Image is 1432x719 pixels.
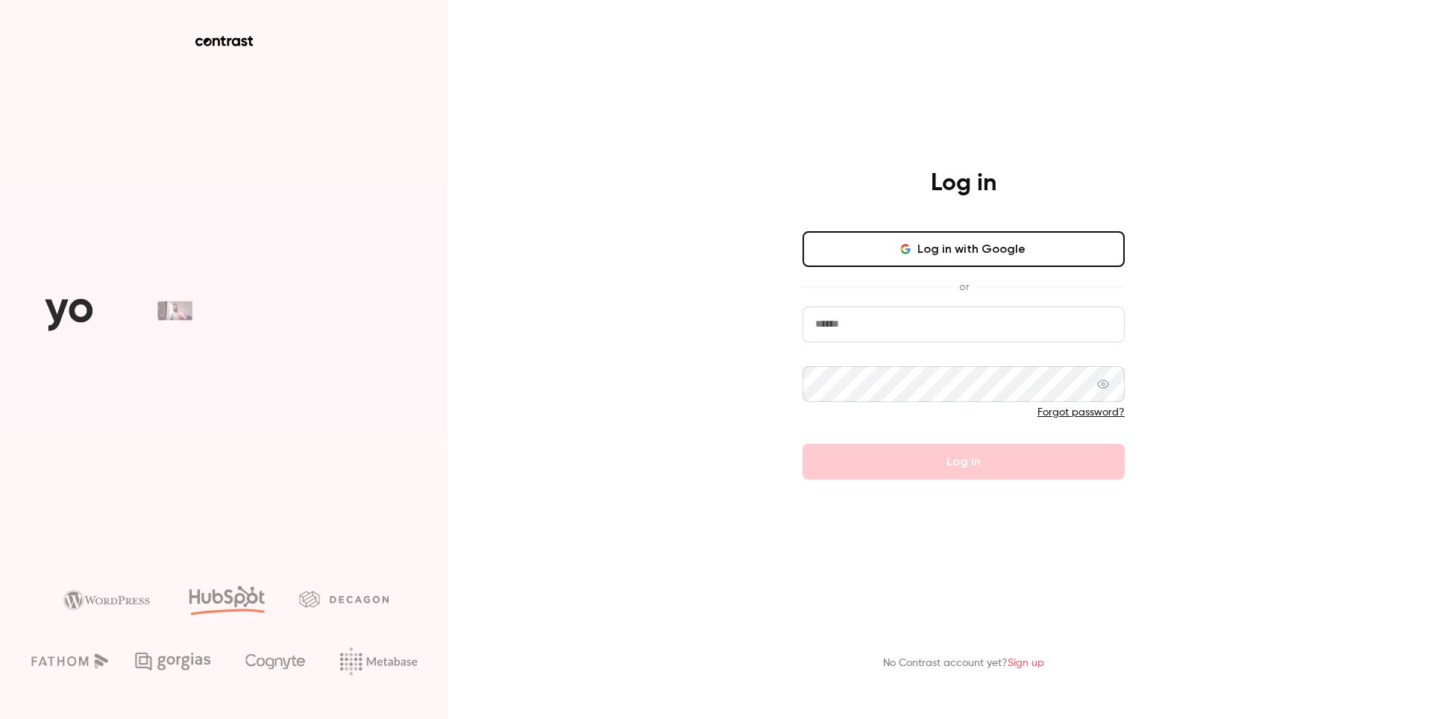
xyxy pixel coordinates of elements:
[952,279,976,295] span: or
[883,656,1044,671] p: No Contrast account yet?
[1008,658,1044,668] a: Sign up
[803,231,1125,267] button: Log in with Google
[931,169,996,198] h4: Log in
[1037,407,1125,418] a: Forgot password?
[299,591,389,607] img: decagon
